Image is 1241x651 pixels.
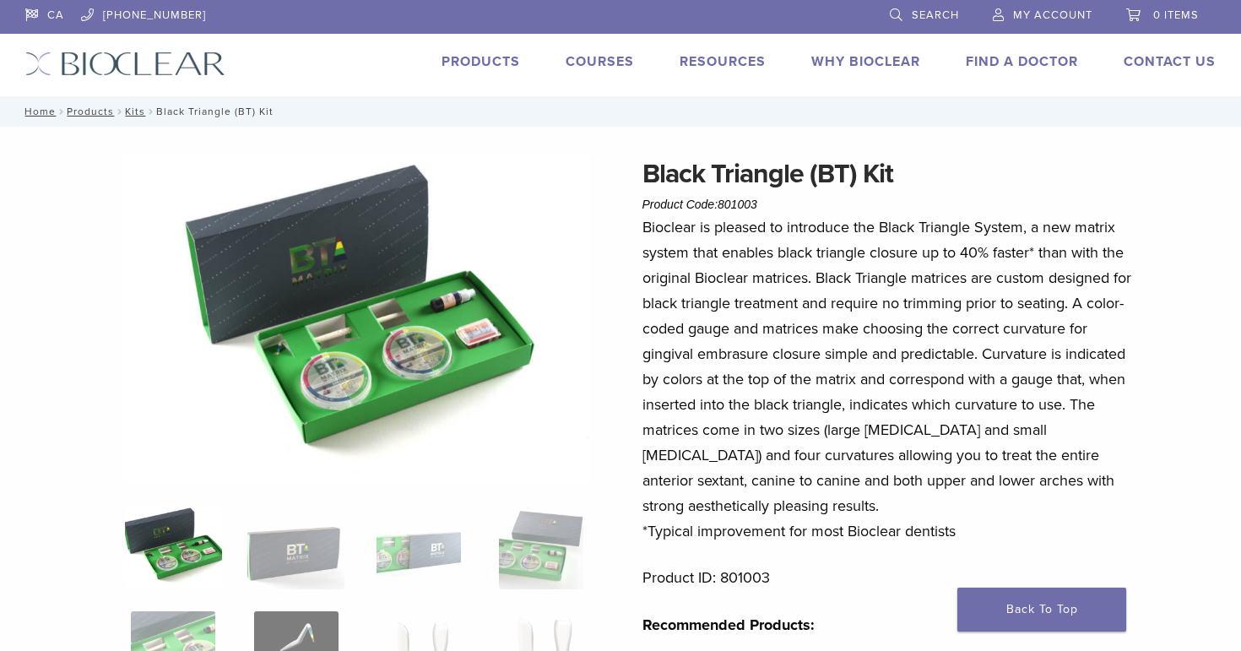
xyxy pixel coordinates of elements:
[642,198,757,211] span: Product Code:
[642,616,815,634] strong: Recommended Products:
[966,53,1078,70] a: Find A Doctor
[114,107,125,116] span: /
[642,154,1139,194] h1: Black Triangle (BT) Kit
[56,107,67,116] span: /
[125,154,591,483] img: Intro Black Triangle Kit-6 - Copy
[442,53,520,70] a: Products
[125,106,145,117] a: Kits
[25,52,225,76] img: Bioclear
[1013,8,1092,22] span: My Account
[1124,53,1216,70] a: Contact Us
[145,107,156,116] span: /
[718,198,757,211] span: 801003
[1153,8,1199,22] span: 0 items
[957,588,1126,632] a: Back To Top
[642,214,1139,544] p: Bioclear is pleased to introduce the Black Triangle System, a new matrix system that enables blac...
[67,106,114,117] a: Products
[811,53,920,70] a: Why Bioclear
[247,505,344,589] img: Black Triangle (BT) Kit - Image 2
[499,505,583,589] img: Black Triangle (BT) Kit - Image 4
[912,8,959,22] span: Search
[19,106,56,117] a: Home
[680,53,766,70] a: Resources
[566,53,634,70] a: Courses
[642,565,1139,590] p: Product ID: 801003
[125,505,222,589] img: Intro-Black-Triangle-Kit-6-Copy-e1548792917662-324x324.jpg
[377,505,461,589] img: Black Triangle (BT) Kit - Image 3
[13,96,1228,127] nav: Black Triangle (BT) Kit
